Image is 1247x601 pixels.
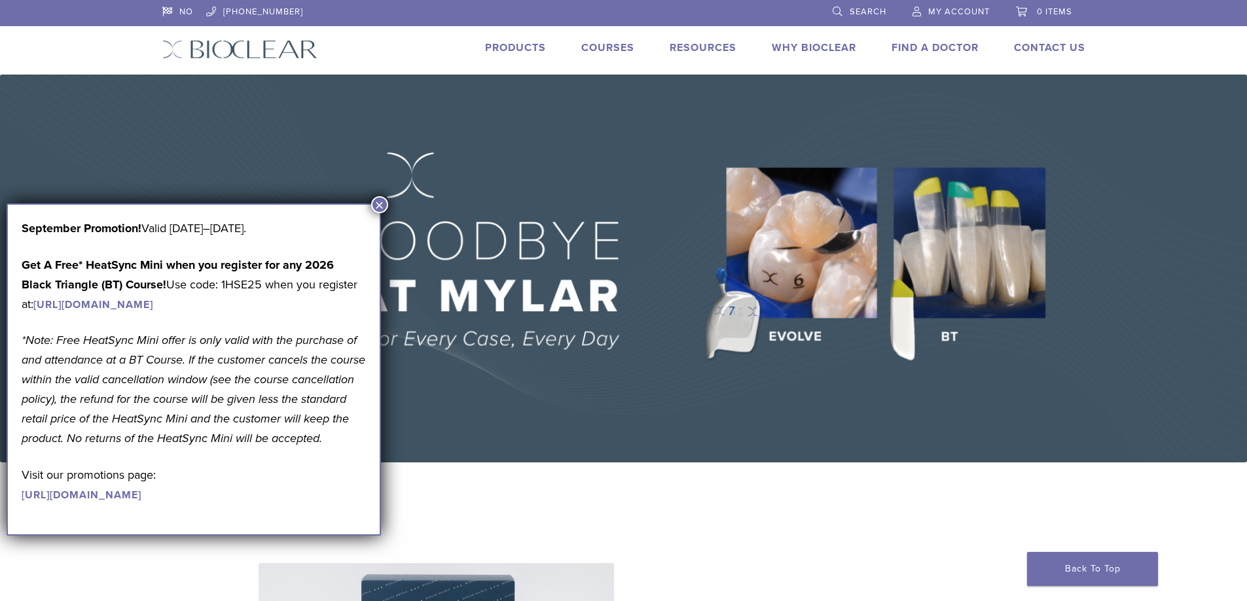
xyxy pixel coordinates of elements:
[22,221,141,235] b: September Promotion!
[33,298,153,311] a: [URL][DOMAIN_NAME]
[22,333,365,445] em: *Note: Free HeatSync Mini offer is only valid with the purchase of and attendance at a BT Course....
[772,41,856,54] a: Why Bioclear
[670,41,736,54] a: Resources
[1027,552,1158,586] a: Back To Top
[22,465,366,504] p: Visit our promotions page:
[22,255,366,314] p: Use code: 1HSE25 when you register at:
[850,7,886,17] span: Search
[22,218,366,238] p: Valid [DATE]–[DATE].
[162,40,317,59] img: Bioclear
[928,7,990,17] span: My Account
[1014,41,1085,54] a: Contact Us
[371,196,388,213] button: Close
[1037,7,1072,17] span: 0 items
[485,41,546,54] a: Products
[581,41,634,54] a: Courses
[22,489,141,502] a: [URL][DOMAIN_NAME]
[892,41,979,54] a: Find A Doctor
[22,258,334,292] strong: Get A Free* HeatSync Mini when you register for any 2026 Black Triangle (BT) Course!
